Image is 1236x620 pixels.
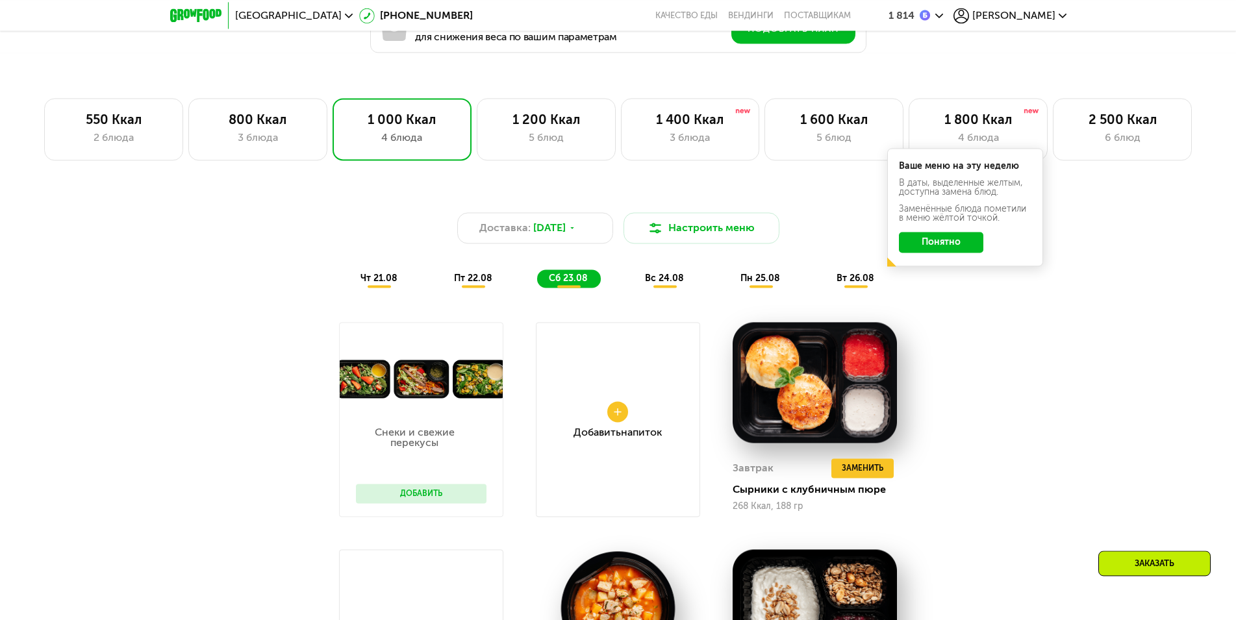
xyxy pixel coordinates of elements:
[899,162,1031,171] div: Ваше меню на эту неделю
[778,112,890,127] div: 1 600 Ккал
[58,112,170,127] div: 550 Ккал
[58,130,170,145] div: 2 блюда
[899,232,983,253] button: Понятно
[549,273,588,284] span: сб 23.08
[784,10,851,21] div: поставщикам
[733,483,907,496] div: Сырники с клубничным пюре
[1066,130,1178,145] div: 6 блюд
[356,484,486,503] button: Добавить
[202,130,314,145] div: 3 блюда
[831,458,894,478] button: Заменить
[635,130,746,145] div: 3 блюда
[479,220,531,236] span: Доставка:
[728,10,774,21] a: Вендинги
[533,220,566,236] span: [DATE]
[972,10,1055,21] span: [PERSON_NAME]
[621,426,662,438] span: Напиток
[490,112,602,127] div: 1 200 Ккал
[359,8,473,23] a: [PHONE_NUMBER]
[733,458,774,478] div: Завтрак
[635,112,746,127] div: 1 400 Ккал
[655,10,718,21] a: Качество еды
[837,273,874,284] span: вт 26.08
[356,427,473,448] p: Снеки и свежие перекусы
[346,112,458,127] div: 1 000 Ккал
[778,130,890,145] div: 5 блюд
[889,10,914,21] div: 1 814
[624,212,779,243] button: Настроить меню
[1098,551,1211,576] div: Заказать
[645,273,684,284] span: вс 24.08
[1066,112,1178,127] div: 2 500 Ккал
[899,179,1031,197] div: В даты, выделенные желтым, доступна замена блюд.
[733,501,897,512] div: 268 Ккал, 188 гр
[490,130,602,145] div: 5 блюд
[574,427,662,438] div: Добавить
[346,130,458,145] div: 4 блюда
[842,462,883,475] span: Заменить
[922,130,1034,145] div: 4 блюда
[202,112,314,127] div: 800 Ккал
[922,112,1034,127] div: 1 800 Ккал
[360,273,397,284] span: чт 21.08
[454,273,492,284] span: пт 22.08
[899,205,1031,223] div: Заменённые блюда пометили в меню жёлтой точкой.
[235,10,342,21] span: [GEOGRAPHIC_DATA]
[740,273,780,284] span: пн 25.08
